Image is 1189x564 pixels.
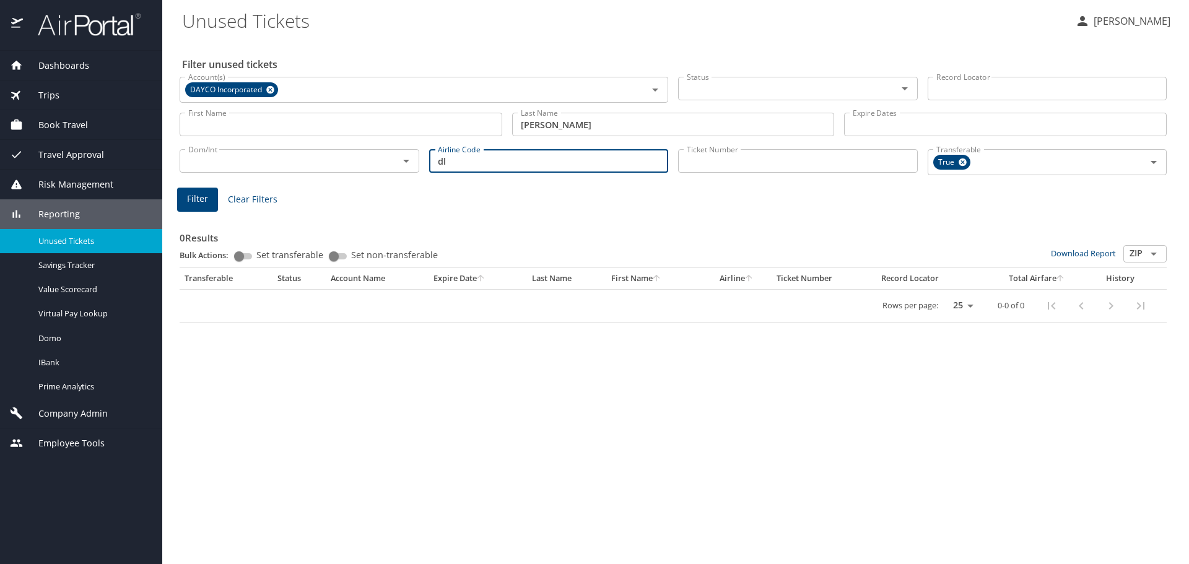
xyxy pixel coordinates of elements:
th: Expire Date [429,268,527,289]
button: Clear Filters [223,188,282,211]
div: True [933,155,970,170]
span: Domo [38,332,147,344]
h2: Filter unused tickets [182,54,1169,74]
span: Prime Analytics [38,381,147,393]
th: Total Airfare [984,268,1090,289]
span: Virtual Pay Lookup [38,308,147,319]
span: IBank [38,357,147,368]
div: DAYCO Incorporated [185,82,278,97]
span: Travel Approval [23,148,104,162]
span: True [933,156,962,169]
img: airportal-logo.png [24,12,141,37]
span: Clear Filters [228,192,277,207]
th: Last Name [527,268,606,289]
button: Filter [177,188,218,212]
h1: Unused Tickets [182,1,1065,40]
span: Risk Management [23,178,113,191]
th: Account Name [326,268,429,289]
img: icon-airportal.png [11,12,24,37]
span: Employee Tools [23,436,105,450]
span: Set non-transferable [351,251,438,259]
button: sort [745,275,754,283]
span: Trips [23,89,59,102]
th: Status [272,268,326,289]
a: Download Report [1051,248,1116,259]
th: Airline [702,268,772,289]
th: First Name [606,268,702,289]
div: Transferable [185,273,268,284]
span: Filter [187,191,208,207]
p: [PERSON_NAME] [1090,14,1170,28]
span: Company Admin [23,407,108,420]
span: Reporting [23,207,80,221]
button: sort [1056,275,1065,283]
button: Open [896,80,913,97]
th: Record Locator [876,268,984,289]
span: Savings Tracker [38,259,147,271]
span: Book Travel [23,118,88,132]
button: sort [653,275,661,283]
button: Open [1145,154,1162,171]
h3: 0 Results [180,223,1167,245]
p: 0-0 of 0 [998,302,1024,310]
th: History [1090,268,1151,289]
p: Bulk Actions: [180,249,238,261]
button: Open [398,152,415,170]
span: DAYCO Incorporated [185,84,269,97]
span: Set transferable [256,251,323,259]
button: Open [647,81,664,98]
p: Rows per page: [882,302,938,310]
button: [PERSON_NAME] [1070,10,1175,32]
span: Value Scorecard [38,284,147,295]
span: Unused Tickets [38,235,147,247]
button: sort [477,275,486,283]
th: Ticket Number [772,268,876,289]
table: custom pagination table [180,268,1167,323]
span: Dashboards [23,59,89,72]
button: Open [1145,245,1162,262]
select: rows per page [943,296,978,315]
